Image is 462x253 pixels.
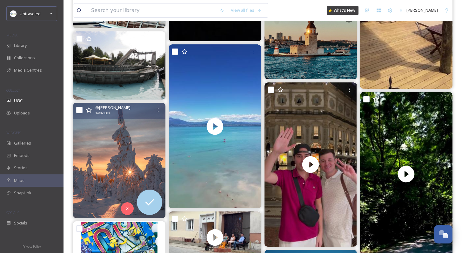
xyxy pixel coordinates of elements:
img: thumbnail [264,82,357,246]
span: Stories [14,165,28,171]
a: View all files [228,4,265,16]
span: SnapLink [14,190,31,196]
span: COLLECT [6,88,20,93]
span: 1440 x 1800 [95,111,110,115]
img: Dos ‘Lagos’ ao Mar Jónico… Safari… O “Pantera Negra” já esteve em África… Mas foi numa África que... [73,31,165,100]
a: [PERSON_NAME] [396,4,441,16]
span: UGC [14,98,23,104]
span: Maps [14,178,24,184]
span: WIDGETS [6,130,21,135]
span: SOCIALS [6,210,19,215]
span: Socials [14,220,27,226]
img: Trees in Finnish Lapland retain most of their snow all winter. The heavy snow lands on the trees ... [73,103,165,218]
span: Galleries [14,140,31,146]
span: [PERSON_NAME] [406,7,438,13]
span: Library [14,42,27,49]
span: Uploads [14,110,30,116]
span: Collections [14,55,35,61]
span: Untraveled [20,11,41,16]
video: Il miglior pianista di milano 🇮🇹🎹 max_piano__ #italy #milan #galleriavittorioemanueleⅱ [264,82,357,246]
span: @ [PERSON_NAME] [95,105,131,111]
video: Kurz abgehoben am Lugana Beach... #gardasee #lakegarda #dronephotography #gardalake #dronestagram... [169,44,261,208]
span: MEDIA [6,33,17,37]
a: Privacy Policy [23,242,41,250]
a: What's New [327,6,358,15]
img: Untitled%20design.png [10,10,17,17]
span: Privacy Policy [23,244,41,249]
button: Open Chat [434,225,452,243]
input: Search your library [88,3,216,17]
img: thumbnail [169,44,261,208]
span: Media Centres [14,67,42,73]
span: Embeds [14,152,30,159]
